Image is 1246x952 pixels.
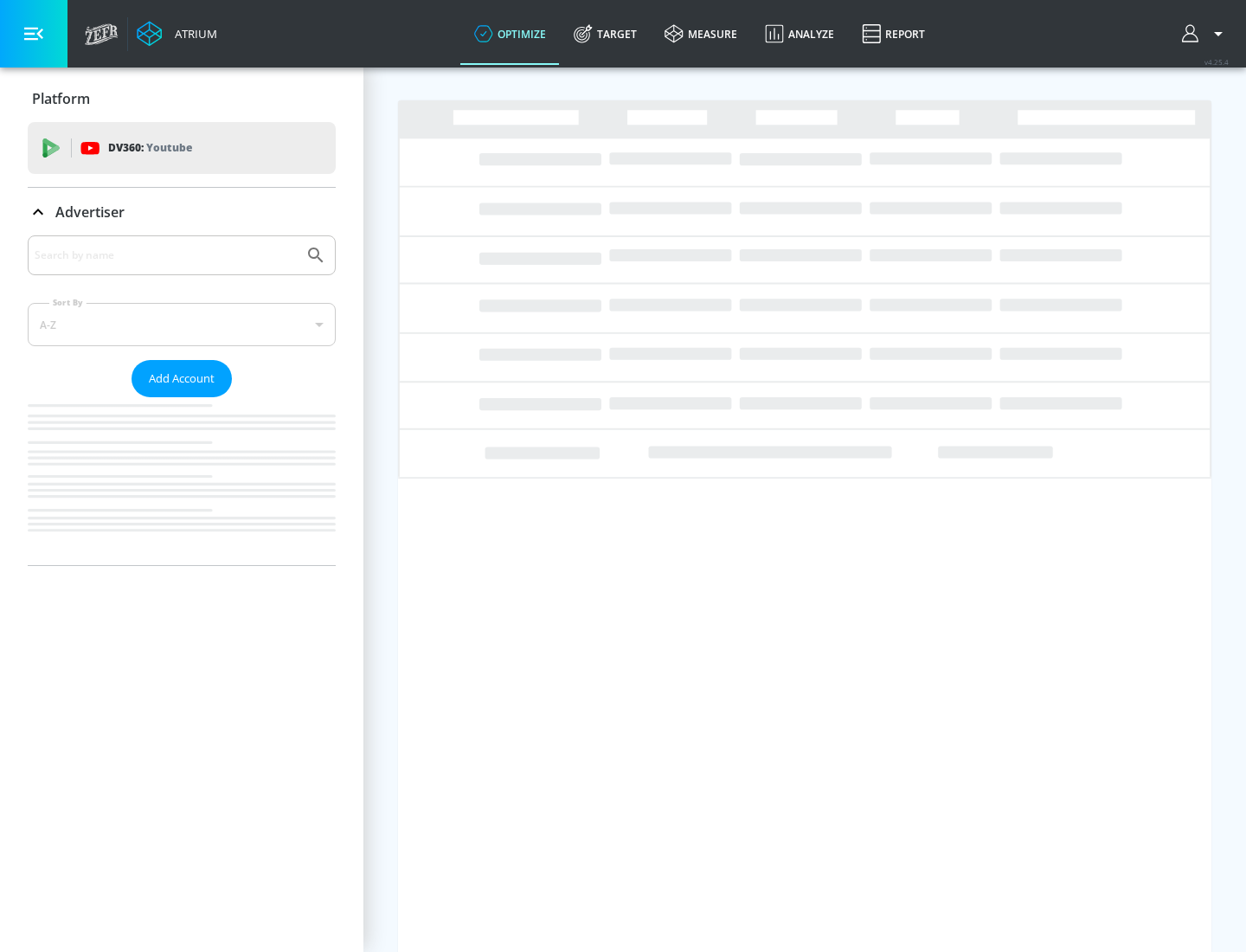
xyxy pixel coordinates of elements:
a: measure [651,3,751,65]
label: Sort By [49,297,87,308]
input: Search by name [35,244,297,267]
p: Platform [32,89,90,108]
p: Youtube [146,138,192,157]
span: v 4.25.4 [1204,57,1229,67]
p: Advertiser [55,203,125,222]
p: DV360: [108,138,192,158]
nav: list of Advertiser [28,397,336,565]
a: Atrium [137,21,217,47]
a: optimize [460,3,560,65]
span: Add Account [149,369,215,389]
div: A-Z [28,303,336,346]
div: Advertiser [28,188,336,236]
div: Atrium [168,26,217,42]
a: Analyze [751,3,848,65]
div: Advertiser [28,235,336,565]
div: DV360: Youtube [28,122,336,174]
a: Target [560,3,651,65]
div: Platform [28,74,336,123]
button: Add Account [132,360,232,397]
a: Report [848,3,939,65]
